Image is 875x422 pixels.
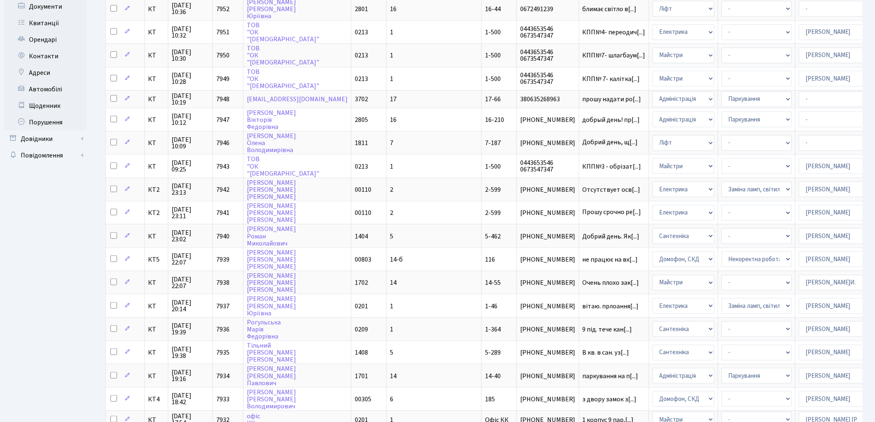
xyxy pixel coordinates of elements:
[485,302,497,311] span: 1-46
[583,74,640,83] span: КПП№ 7- калітка[...]
[355,28,368,37] span: 0213
[520,6,576,12] span: 0672491239
[148,117,165,123] span: КТ
[520,96,576,103] span: 380635268963
[520,233,576,240] span: [PHONE_NUMBER]
[247,225,296,248] a: [PERSON_NAME]РоманМиколайович
[390,5,397,14] span: 16
[4,114,87,131] a: Порушення
[520,49,576,62] span: 0443653546 0673547347
[485,28,501,37] span: 1-500
[4,147,87,164] a: Повідомлення
[247,95,348,104] a: [EMAIL_ADDRESS][DOMAIN_NAME]
[583,302,639,311] span: вітаю. прлоання[...]
[583,207,641,217] span: Прошу срочно ре[...]
[583,138,638,147] span: Добрий день, щ[...]
[148,373,165,379] span: КТ
[485,255,495,264] span: 116
[4,48,87,64] a: Контакти
[520,303,576,310] span: [PHONE_NUMBER]
[355,185,371,194] span: 00110
[390,278,397,287] span: 14
[520,186,576,193] span: [PHONE_NUMBER]
[216,255,230,264] span: 7939
[172,276,209,289] span: [DATE] 22:07
[583,395,637,404] span: з двору замок з[...]
[216,74,230,83] span: 7949
[247,388,296,411] a: [PERSON_NAME][PERSON_NAME]Володимирович
[390,95,397,104] span: 17
[520,349,576,356] span: [PHONE_NUMBER]
[247,67,319,91] a: ТОВ"ОК"[DEMOGRAPHIC_DATA]"
[172,72,209,85] span: [DATE] 10:28
[583,51,645,60] span: КПП№7- шлагбаум[...]
[390,162,393,171] span: 1
[355,115,368,124] span: 2805
[247,318,281,341] a: РогульськаМаріяФедорівна
[216,185,230,194] span: 7942
[583,255,638,264] span: не працює на вх[...]
[485,395,495,404] span: 185
[172,136,209,150] span: [DATE] 10:09
[247,155,319,178] a: ТОВ"ОК"[DEMOGRAPHIC_DATA]"
[390,208,393,217] span: 2
[172,322,209,336] span: [DATE] 19:39
[583,95,641,104] span: прошу надати ро[...]
[172,49,209,62] span: [DATE] 10:30
[485,278,501,287] span: 14-55
[172,369,209,382] span: [DATE] 19:16
[355,325,368,334] span: 0209
[520,373,576,379] span: [PHONE_NUMBER]
[355,372,368,381] span: 1701
[390,115,397,124] span: 16
[216,5,230,14] span: 7952
[4,131,87,147] a: Довідники
[148,163,165,170] span: КТ
[390,255,403,264] span: 14-б
[485,162,501,171] span: 1-500
[216,138,230,148] span: 7946
[485,95,501,104] span: 17-66
[390,51,393,60] span: 1
[216,302,230,311] span: 7937
[247,131,296,155] a: [PERSON_NAME]ОленаВолодимирівна
[520,326,576,333] span: [PHONE_NUMBER]
[355,278,368,287] span: 1702
[247,295,296,318] a: [PERSON_NAME][PERSON_NAME]Юріївна
[355,302,368,311] span: 0201
[520,160,576,173] span: 0443653546 0673547347
[583,162,641,171] span: КПП№3 - обрізат[...]
[520,279,576,286] span: [PHONE_NUMBER]
[390,372,397,381] span: 14
[148,326,165,333] span: КТ
[247,21,319,44] a: ТОВ"ОК"[DEMOGRAPHIC_DATA]"
[485,372,501,381] span: 14-40
[216,51,230,60] span: 7950
[390,395,393,404] span: 6
[148,396,165,403] span: КТ4
[172,253,209,266] span: [DATE] 22:07
[390,348,393,357] span: 5
[355,5,368,14] span: 2801
[390,138,393,148] span: 7
[583,232,640,241] span: Добрий день. Як[...]
[216,232,230,241] span: 7940
[355,395,371,404] span: 00305
[390,74,393,83] span: 1
[148,52,165,59] span: КТ
[4,64,87,81] a: Адреси
[148,96,165,103] span: КТ
[216,348,230,357] span: 7935
[148,210,165,216] span: КТ2
[520,396,576,403] span: [PHONE_NUMBER]
[148,6,165,12] span: КТ
[172,299,209,312] span: [DATE] 20:14
[148,279,165,286] span: КТ
[390,28,393,37] span: 1
[520,210,576,216] span: [PHONE_NUMBER]
[247,108,296,131] a: [PERSON_NAME]ВікторіяФедорівна
[583,372,638,381] span: паркування на п[...]
[583,5,637,14] span: блимає світло в[...]
[520,140,576,146] span: [PHONE_NUMBER]
[216,95,230,104] span: 7948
